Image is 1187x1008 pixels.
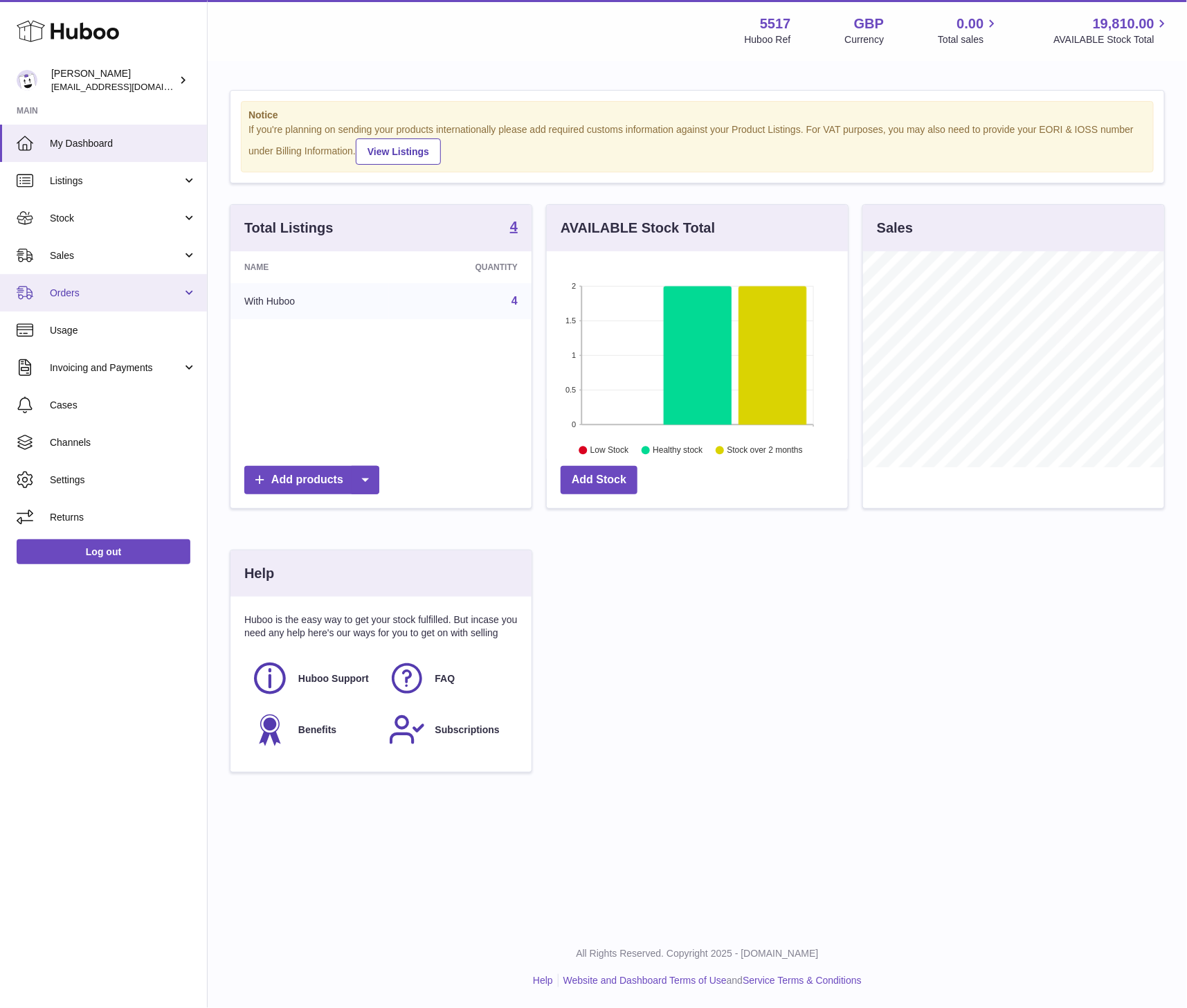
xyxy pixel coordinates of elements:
[572,282,576,290] text: 2
[743,975,862,986] a: Service Terms & Conditions
[51,81,203,92] span: [EMAIL_ADDRESS][DOMAIN_NAME]
[510,219,518,233] strong: 4
[938,15,999,46] a: 0.00 Total sales
[561,219,715,237] h3: AVAILABLE Stock Total
[298,672,369,685] span: Huboo Support
[244,564,274,583] h3: Help
[17,70,37,91] img: alessiavanzwolle@hotmail.com
[244,219,334,237] h3: Total Listings
[251,711,374,748] a: Benefits
[244,613,518,640] p: Huboo is the easy way to get your stock fulfilled. But incase you need any help here's our ways f...
[248,123,1146,165] div: If you're planning on sending your products internationally please add required customs informati...
[219,947,1176,960] p: All Rights Reserved. Copyright 2025 - [DOMAIN_NAME]
[388,660,511,697] a: FAQ
[510,219,518,236] a: 4
[653,445,703,455] text: Healthy stock
[727,445,803,455] text: Stock over 2 months
[251,660,374,697] a: Huboo Support
[244,466,379,494] a: Add products
[435,672,455,685] span: FAQ
[356,138,441,165] a: View Listings
[50,174,182,188] span: Listings
[435,723,500,737] span: Subscriptions
[17,539,190,564] a: Log out
[50,399,197,412] span: Cases
[877,219,913,237] h3: Sales
[298,723,336,737] span: Benefits
[50,249,182,262] span: Sales
[957,15,984,33] span: 0.00
[561,466,637,494] a: Add Stock
[845,33,885,46] div: Currency
[511,295,518,307] a: 4
[389,251,532,283] th: Quantity
[50,137,197,150] span: My Dashboard
[760,15,791,33] strong: 5517
[1053,33,1170,46] span: AVAILABLE Stock Total
[50,324,197,337] span: Usage
[50,212,182,225] span: Stock
[572,351,576,359] text: 1
[1093,15,1154,33] span: 19,810.00
[50,361,182,375] span: Invoicing and Payments
[50,474,197,487] span: Settings
[533,975,553,986] a: Help
[938,33,999,46] span: Total sales
[854,15,884,33] strong: GBP
[572,420,576,429] text: 0
[1053,15,1170,46] a: 19,810.00 AVAILABLE Stock Total
[230,251,389,283] th: Name
[563,975,727,986] a: Website and Dashboard Terms of Use
[559,974,862,987] li: and
[50,511,197,524] span: Returns
[51,67,176,93] div: [PERSON_NAME]
[565,316,576,325] text: 1.5
[50,436,197,449] span: Channels
[745,33,791,46] div: Huboo Ref
[590,445,629,455] text: Low Stock
[565,386,576,394] text: 0.5
[50,287,182,300] span: Orders
[388,711,511,748] a: Subscriptions
[248,109,1146,122] strong: Notice
[230,283,389,319] td: With Huboo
